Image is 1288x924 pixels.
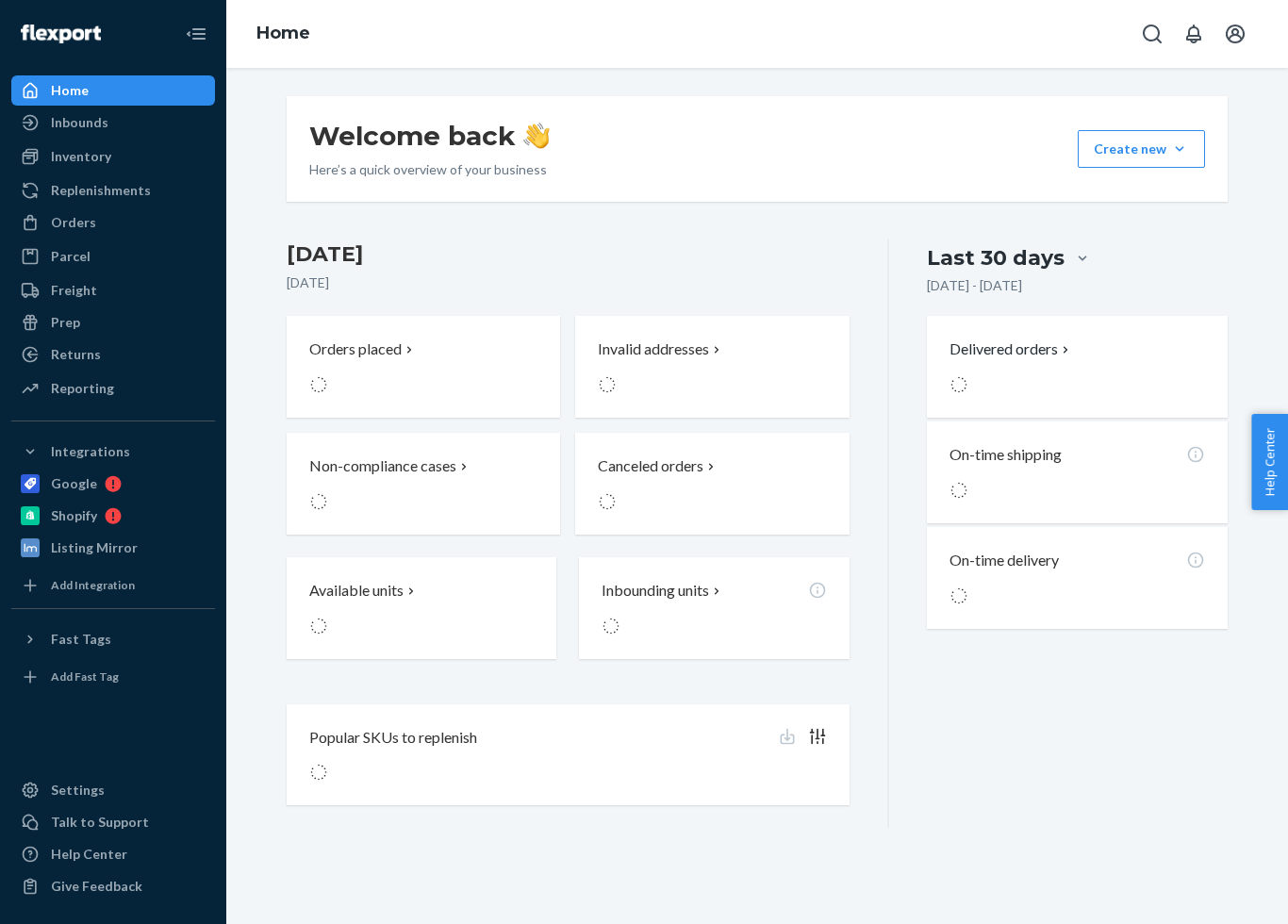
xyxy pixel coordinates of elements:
[51,845,127,864] div: Help Center
[51,281,97,300] div: Freight
[51,147,111,166] div: Inventory
[51,877,142,896] div: Give Feedback
[11,107,215,138] a: Inbounds
[11,373,215,404] a: Reporting
[11,339,215,370] a: Returns
[1251,414,1288,510] button: Help Center
[309,160,550,179] p: Here’s a quick overview of your business
[287,239,850,270] h3: [DATE]
[575,433,849,535] button: Canceled orders
[598,455,703,477] p: Canceled orders
[11,570,215,601] a: Add Integration
[11,839,215,869] a: Help Center
[51,113,108,132] div: Inbounds
[51,781,105,800] div: Settings
[309,580,404,602] p: Available units
[11,662,215,692] a: Add Fast Tag
[11,807,215,837] a: Talk to Support
[11,241,215,272] a: Parcel
[575,316,849,418] button: Invalid addresses
[51,213,96,232] div: Orders
[11,307,215,338] a: Prep
[579,557,849,659] button: Inbounding units
[11,175,215,206] a: Replenishments
[927,276,1022,295] p: [DATE] - [DATE]
[177,15,215,53] button: Close Navigation
[309,455,456,477] p: Non-compliance cases
[21,25,101,43] img: Flexport logo
[287,273,850,292] p: [DATE]
[11,501,215,531] a: Shopify
[927,243,1065,272] div: Last 30 days
[11,775,215,805] a: Settings
[11,533,215,563] a: Listing Mirror
[51,442,130,461] div: Integrations
[309,119,550,153] h1: Welcome back
[51,345,101,364] div: Returns
[51,379,114,398] div: Reporting
[51,474,97,493] div: Google
[1175,15,1213,53] button: Open notifications
[287,316,560,418] button: Orders placed
[598,338,709,360] p: Invalid addresses
[1216,15,1254,53] button: Open account menu
[51,247,91,266] div: Parcel
[11,469,215,499] a: Google
[51,81,89,100] div: Home
[11,275,215,305] a: Freight
[11,141,215,172] a: Inventory
[51,668,119,685] div: Add Fast Tag
[51,630,111,649] div: Fast Tags
[11,207,215,238] a: Orders
[51,538,138,557] div: Listing Mirror
[949,444,1062,466] p: On-time shipping
[51,577,135,593] div: Add Integration
[523,123,550,149] img: hand-wave emoji
[11,871,215,901] button: Give Feedback
[51,313,80,332] div: Prep
[1078,130,1205,168] button: Create new
[287,557,556,659] button: Available units
[1133,15,1171,53] button: Open Search Box
[309,727,477,749] p: Popular SKUs to replenish
[51,506,97,525] div: Shopify
[51,813,149,832] div: Talk to Support
[287,433,560,535] button: Non-compliance cases
[602,580,709,602] p: Inbounding units
[51,181,151,200] div: Replenishments
[241,7,325,61] ol: breadcrumbs
[11,437,215,467] button: Integrations
[949,550,1059,571] p: On-time delivery
[11,624,215,654] button: Fast Tags
[256,23,310,43] a: Home
[309,338,402,360] p: Orders placed
[11,75,215,106] a: Home
[949,338,1073,360] button: Delivered orders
